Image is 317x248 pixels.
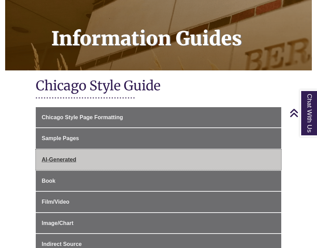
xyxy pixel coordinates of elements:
span: Film/Video [42,199,69,205]
span: Indirect Source [42,241,81,247]
a: Image/Chart [36,213,281,234]
a: Film/Video [36,192,281,212]
a: Sample Pages [36,128,281,149]
span: Image/Chart [42,220,73,226]
span: Chicago Style Page Formatting [42,114,123,120]
span: Book [42,178,55,184]
a: Back to Top [289,108,315,117]
span: AI-Generated [42,157,76,162]
a: Book [36,171,281,191]
a: AI-Generated [36,149,281,170]
a: Chicago Style Page Formatting [36,107,281,128]
span: Sample Pages [42,135,79,141]
h1: Chicago Style Guide [36,77,281,95]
